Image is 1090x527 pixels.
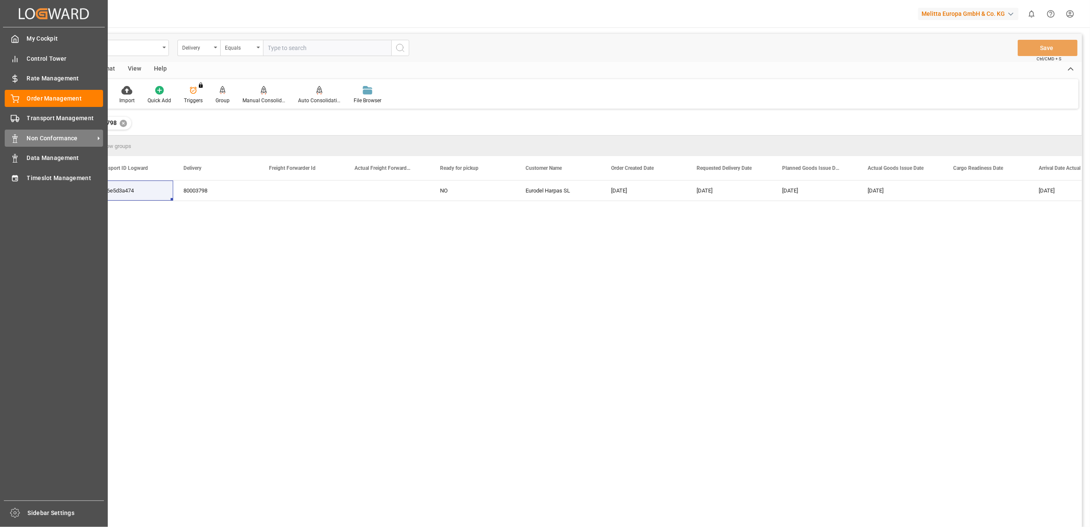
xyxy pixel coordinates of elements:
div: [DATE] [686,181,772,201]
a: Order Management [5,90,103,107]
div: Auto Consolidation [298,97,341,104]
a: Control Tower [5,50,103,67]
button: Save [1018,40,1078,56]
span: Actual Goods Issue Date [868,165,924,171]
span: Arrival Date Actual [1039,165,1081,171]
div: ✕ [120,120,127,127]
span: Non Conformance [27,134,95,143]
div: 80003798 [173,181,259,201]
a: Data Management [5,150,103,166]
span: Cargo Readiness Date [953,165,1003,171]
div: ae96e5d3a474 [88,181,173,201]
div: [DATE] [772,181,857,201]
a: Rate Management [5,70,103,87]
div: Manual Consolidation [242,97,285,104]
div: [DATE] [857,181,943,201]
button: search button [391,40,409,56]
span: Transport ID Logward [98,165,148,171]
div: Equals [225,42,254,52]
span: Ctrl/CMD + S [1037,56,1061,62]
div: Group [216,97,230,104]
div: Help [148,62,173,77]
div: Quick Add [148,97,171,104]
span: Sidebar Settings [28,509,104,518]
button: Melitta Europa GmbH & Co. KG [918,6,1022,22]
span: Ready for pickup [440,165,479,171]
span: Control Tower [27,54,103,63]
div: Eurodel Harpas SL [515,181,601,201]
span: Transport Management [27,114,103,123]
span: Order Created Date [611,165,654,171]
button: open menu [177,40,220,56]
span: Customer Name [526,165,562,171]
input: Type to search [263,40,391,56]
div: View [121,62,148,77]
div: [DATE] [601,181,686,201]
span: Order Management [27,94,103,103]
span: Requested Delivery Date [697,165,752,171]
span: Actual Freight Forwarder Id [354,165,412,171]
span: Planned Goods Issue Date [782,165,839,171]
span: Delivery [183,165,201,171]
div: Import [119,97,135,104]
button: Help Center [1041,4,1060,24]
span: Freight Forwarder Id [269,165,316,171]
button: show 0 new notifications [1022,4,1041,24]
div: Delivery [182,42,211,52]
span: Data Management [27,154,103,163]
div: File Browser [354,97,381,104]
button: open menu [220,40,263,56]
a: My Cockpit [5,30,103,47]
a: Timeslot Management [5,169,103,186]
span: My Cockpit [27,34,103,43]
div: NO [430,181,515,201]
div: Melitta Europa GmbH & Co. KG [918,8,1019,20]
span: Rate Management [27,74,103,83]
a: Transport Management [5,110,103,127]
span: Timeslot Management [27,174,103,183]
